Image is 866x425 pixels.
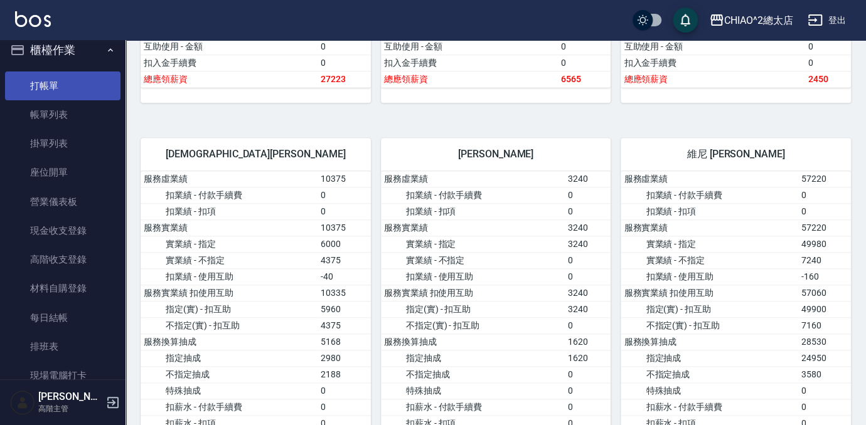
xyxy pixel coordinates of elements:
[798,382,851,399] td: 0
[805,71,851,87] td: 2450
[798,268,851,285] td: -160
[141,333,318,350] td: 服務換算抽成
[704,8,798,33] button: CHIAO^2總太店
[318,285,370,301] td: 10335
[141,268,318,285] td: 扣業績 - 使用互助
[798,350,851,366] td: 24950
[565,236,611,252] td: 3240
[141,187,318,203] td: 扣業績 - 付款手續費
[724,13,793,28] div: CHIAO^2總太店
[565,317,611,333] td: 0
[141,236,318,252] td: 實業績 - 指定
[381,55,558,71] td: 扣入金手續費
[621,317,798,333] td: 不指定(實) - 扣互助
[141,71,318,87] td: 總應領薪資
[621,236,798,252] td: 實業績 - 指定
[621,366,798,382] td: 不指定抽成
[621,187,798,203] td: 扣業績 - 付款手續費
[621,71,805,87] td: 總應領薪資
[798,219,851,236] td: 57220
[381,333,565,350] td: 服務換算抽成
[318,203,370,219] td: 0
[621,171,798,187] td: 服務虛業績
[5,34,120,66] button: 櫃檯作業
[318,219,370,236] td: 10375
[558,71,611,87] td: 6565
[141,366,318,382] td: 不指定抽成
[798,366,851,382] td: 3580
[5,158,120,187] a: 座位開單
[318,317,370,333] td: 4375
[798,252,851,268] td: 7240
[141,285,318,301] td: 服務實業績 扣使用互助
[565,399,611,415] td: 0
[5,274,120,303] a: 材料自購登錄
[381,399,565,415] td: 扣薪水 - 付款手續費
[636,148,836,160] span: 維尼 [PERSON_NAME]
[318,366,370,382] td: 2188
[381,382,565,399] td: 特殊抽成
[318,38,370,55] td: 0
[5,303,120,332] a: 每日結帳
[318,350,370,366] td: 2980
[381,252,565,268] td: 實業績 - 不指定
[5,216,120,245] a: 現金收支登錄
[318,252,370,268] td: 4375
[673,8,698,33] button: save
[621,382,798,399] td: 特殊抽成
[621,38,805,55] td: 互助使用 - 金額
[381,219,565,236] td: 服務實業績
[565,203,611,219] td: 0
[798,187,851,203] td: 0
[5,187,120,216] a: 營業儀表板
[565,285,611,301] td: 3240
[381,71,558,87] td: 總應領薪資
[381,366,565,382] td: 不指定抽成
[141,219,318,236] td: 服務實業績
[798,171,851,187] td: 57220
[318,187,370,203] td: 0
[318,55,370,71] td: 0
[621,55,805,71] td: 扣入金手續費
[5,332,120,361] a: 排班表
[318,236,370,252] td: 6000
[141,399,318,415] td: 扣薪水 - 付款手續費
[621,219,798,236] td: 服務實業績
[798,399,851,415] td: 0
[156,148,356,160] span: [DEMOGRAPHIC_DATA][PERSON_NAME]
[798,301,851,317] td: 49900
[621,268,798,285] td: 扣業績 - 使用互助
[565,268,611,285] td: 0
[621,399,798,415] td: 扣薪水 - 付款手續費
[318,268,370,285] td: -40
[621,333,798,350] td: 服務換算抽成
[141,55,318,71] td: 扣入金手續費
[805,55,851,71] td: 0
[798,203,851,219] td: 0
[318,333,370,350] td: 5168
[621,252,798,268] td: 實業績 - 不指定
[141,350,318,366] td: 指定抽成
[803,9,851,32] button: 登出
[381,236,565,252] td: 實業績 - 指定
[141,203,318,219] td: 扣業績 - 扣項
[565,366,611,382] td: 0
[141,301,318,317] td: 指定(實) - 扣互助
[381,301,565,317] td: 指定(實) - 扣互助
[381,317,565,333] td: 不指定(實) - 扣互助
[15,11,51,27] img: Logo
[318,399,370,415] td: 0
[141,38,318,55] td: 互助使用 - 金額
[396,148,596,160] span: [PERSON_NAME]
[381,285,565,301] td: 服務實業績 扣使用互助
[141,317,318,333] td: 不指定(實) - 扣互助
[38,391,102,403] h5: [PERSON_NAME]
[621,285,798,301] td: 服務實業績 扣使用互助
[141,171,318,187] td: 服務虛業績
[805,38,851,55] td: 0
[565,252,611,268] td: 0
[318,301,370,317] td: 5960
[565,333,611,350] td: 1620
[798,317,851,333] td: 7160
[5,129,120,158] a: 掛單列表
